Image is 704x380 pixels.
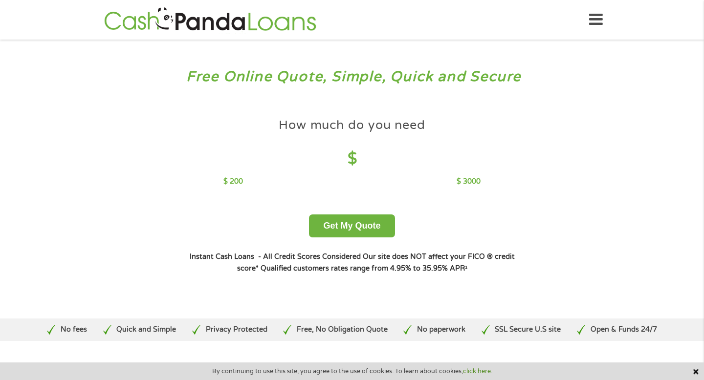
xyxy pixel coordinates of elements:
[261,264,467,273] strong: Qualified customers rates range from 4.95% to 35.95% APR¹
[223,176,243,187] p: $ 200
[457,176,481,187] p: $ 3000
[206,324,267,335] p: Privacy Protected
[101,6,319,34] img: GetLoanNow Logo
[212,368,492,375] span: By continuing to use this site, you agree to the use of cookies. To learn about cookies,
[116,324,176,335] p: Quick and Simple
[495,324,561,335] p: SSL Secure U.S site
[417,324,465,335] p: No paperwork
[237,253,515,273] strong: Our site does NOT affect your FICO ® credit score*
[223,149,480,169] h4: $
[463,367,492,375] a: click here.
[591,324,657,335] p: Open & Funds 24/7
[61,324,87,335] p: No fees
[297,324,388,335] p: Free, No Obligation Quote
[309,214,395,237] button: Get My Quote
[28,68,676,86] h3: Free Online Quote, Simple, Quick and Secure
[279,117,425,133] h4: How much do you need
[190,253,361,261] strong: Instant Cash Loans - All Credit Scores Considered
